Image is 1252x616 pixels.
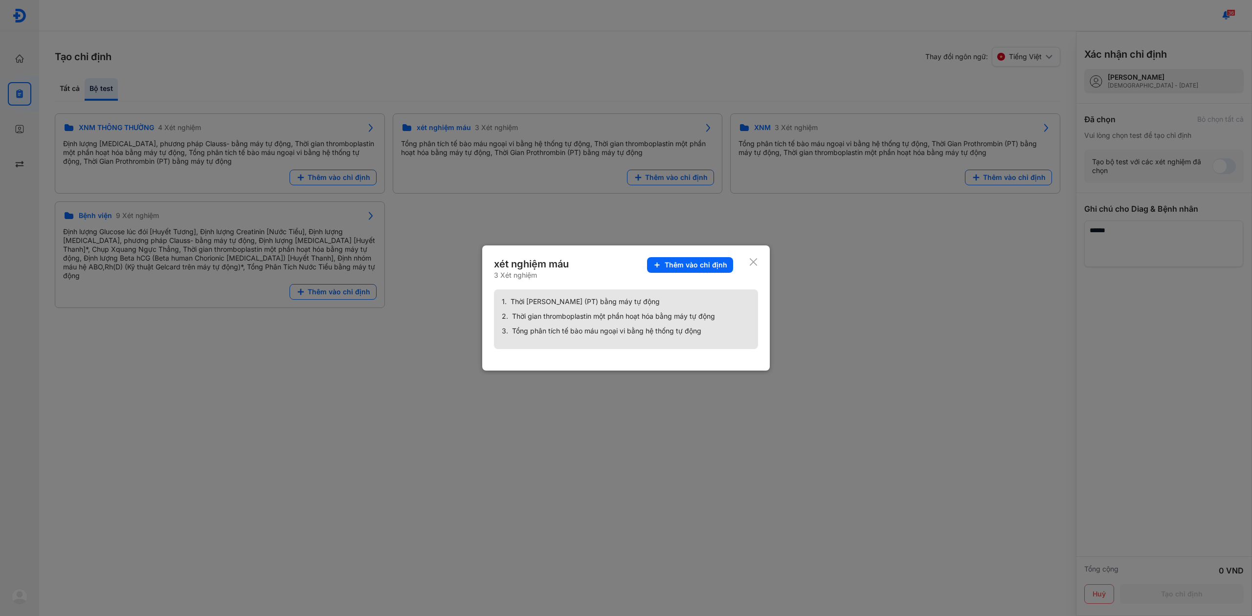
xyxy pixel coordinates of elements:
span: 3. [502,327,508,335]
span: Thêm vào chỉ định [665,261,727,269]
span: Tổng phân tích tế bào máu ngoại vi bằng hệ thống tự động [512,327,701,335]
button: Thêm vào chỉ định [647,257,733,273]
span: Thời gian thromboplastin một phần hoạt hóa bằng máy tự động [512,312,715,321]
div: 3 Xét nghiệm [494,271,571,280]
span: 2. [502,312,508,321]
span: 1. [502,297,507,306]
span: Thời [PERSON_NAME] (PT) bằng máy tự động [511,297,660,306]
div: xét nghiệm máu [494,257,571,271]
